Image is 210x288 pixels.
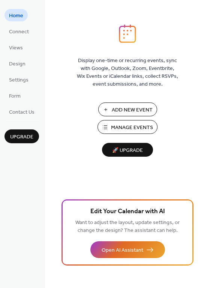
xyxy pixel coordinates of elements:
[111,124,153,132] span: Manage Events
[4,41,27,53] a: Views
[4,9,28,21] a: Home
[9,60,25,68] span: Design
[9,108,34,116] span: Contact Us
[98,102,157,116] button: Add New Event
[9,76,28,84] span: Settings
[77,57,178,88] span: Display one-time or recurring events, sync with Google, Outlook, Zoom, Eventbrite, Wix Events or ...
[9,92,21,100] span: Form
[10,133,33,141] span: Upgrade
[90,241,165,258] button: Open AI Assistant
[9,28,29,36] span: Connect
[4,105,39,118] a: Contact Us
[102,143,153,157] button: 🚀 Upgrade
[119,24,136,43] img: logo_icon.svg
[75,218,180,236] span: Want to adjust the layout, update settings, or change the design? The assistant can help.
[90,206,165,217] span: Edit Your Calendar with AI
[112,106,153,114] span: Add New Event
[4,129,39,143] button: Upgrade
[102,246,143,254] span: Open AI Assistant
[4,25,33,37] a: Connect
[9,12,23,20] span: Home
[4,73,33,86] a: Settings
[4,89,25,102] a: Form
[4,57,30,70] a: Design
[9,44,23,52] span: Views
[97,120,157,134] button: Manage Events
[106,145,148,156] span: 🚀 Upgrade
